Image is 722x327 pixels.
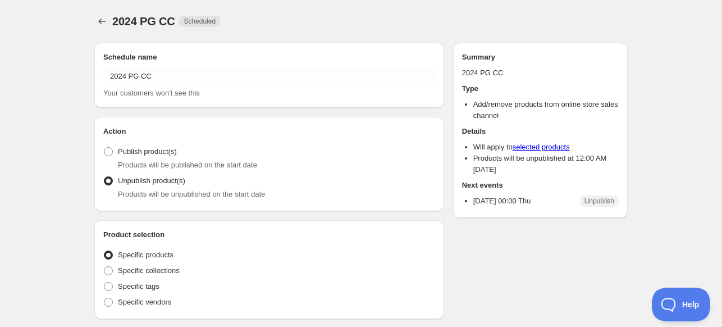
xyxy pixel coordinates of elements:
span: Publish product(s) [118,147,177,156]
h2: Next events [462,180,619,191]
span: 2024 PG CC [112,15,175,28]
li: Products will be unpublished at 12:00 AM [DATE] [473,153,619,175]
span: Your customers won't see this [103,89,200,97]
h2: Summary [462,52,619,63]
h2: Action [103,126,435,137]
span: Products will be unpublished on the start date [118,190,265,198]
h2: Product selection [103,229,435,240]
span: Unpublish product(s) [118,176,185,185]
p: 2024 PG CC [462,67,619,79]
li: Will apply to [473,142,619,153]
span: Specific tags [118,282,159,290]
a: selected products [513,143,570,151]
li: Add/remove products from online store sales channel [473,99,619,121]
h2: Details [462,126,619,137]
span: Specific vendors [118,298,171,306]
span: Specific products [118,251,173,259]
h2: Type [462,83,619,94]
iframe: Toggle Customer Support [652,288,711,321]
span: Specific collections [118,266,180,275]
span: Scheduled [184,17,216,26]
p: [DATE] 00:00 Thu [473,196,531,207]
h2: Schedule name [103,52,435,63]
span: Products will be published on the start date [118,161,257,169]
button: Schedules [94,13,110,29]
span: Unpublish [584,197,614,206]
